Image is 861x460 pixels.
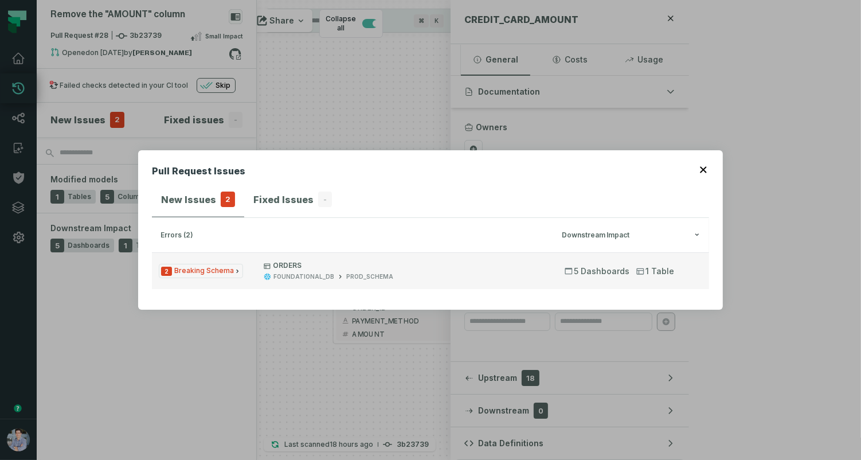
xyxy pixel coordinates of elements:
div: PROD_SCHEMA [346,272,393,281]
span: Issue Type [159,264,243,278]
span: 2 [221,192,235,208]
div: Downstream Impact [562,231,700,240]
span: Severity [161,267,172,276]
div: errors (2)Downstream Impact [152,252,709,296]
button: errors (2)Downstream Impact [161,231,700,240]
h4: Fixed Issues [253,193,314,206]
p: ORDERS [264,261,544,270]
h2: Pull Request Issues [152,164,245,182]
span: - [318,192,332,208]
span: 5 Dashboards [565,266,629,277]
div: errors (2) [161,231,555,240]
h4: New Issues [161,193,216,206]
span: 1 Table [636,266,674,277]
button: Issue TypeORDERSFOUNDATIONAL_DBPROD_SCHEMA5 Dashboards1 Table [152,252,709,289]
div: FOUNDATIONAL_DB [273,272,334,281]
